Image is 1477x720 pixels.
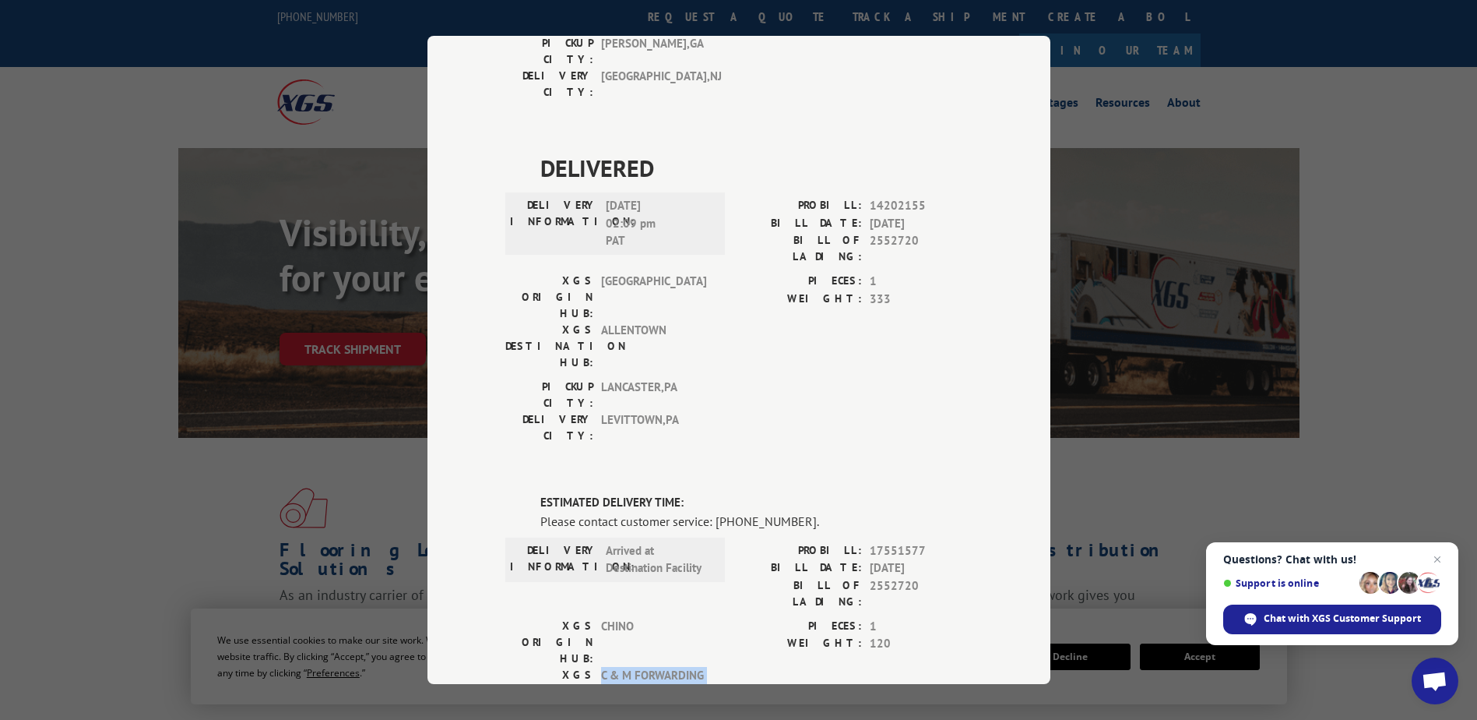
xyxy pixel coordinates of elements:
label: DELIVERY CITY: [505,68,593,101]
label: DELIVERY CITY: [505,411,593,444]
label: XGS DESTINATION HUB: [505,667,593,716]
label: XGS ORIGIN HUB: [505,273,593,322]
span: DELIVERED [540,150,972,185]
label: WEIGHT: [739,291,862,309]
span: 14202155 [870,197,972,215]
span: LANCASTER , PA [601,379,706,411]
label: WEIGHT: [739,635,862,653]
label: BILL DATE: [739,559,862,577]
label: ESTIMATED DELIVERY TIME: [540,494,972,512]
span: 17551577 [870,542,972,560]
span: 1 [870,618,972,636]
label: XGS DESTINATION HUB: [505,322,593,371]
span: [GEOGRAPHIC_DATA] [601,273,706,322]
span: LEVITTOWN , PA [601,411,706,444]
span: [DATE] 02:09 pm PAT [606,197,711,250]
label: BILL OF LADING: [739,232,862,265]
label: PICKUP CITY: [505,35,593,68]
span: Arrived at Destination Facility [606,542,711,577]
span: [DATE] [870,559,972,577]
span: Questions? Chat with us! [1223,553,1441,566]
span: Close chat [1428,550,1447,569]
span: [DATE] [870,215,972,233]
div: Open chat [1412,658,1458,704]
span: Support is online [1223,577,1354,589]
span: 1 [870,273,972,291]
span: Chat with XGS Customer Support [1264,612,1421,626]
span: 333 [870,291,972,309]
span: CHINO [601,618,706,667]
div: Chat with XGS Customer Support [1223,605,1441,634]
label: PICKUP CITY: [505,379,593,411]
span: [GEOGRAPHIC_DATA] , NJ [601,68,706,101]
span: 120 [870,635,972,653]
div: Please contact customer service: [PHONE_NUMBER]. [540,512,972,531]
span: C & M FORWARDING [601,667,706,716]
label: BILL OF LADING: [739,577,862,610]
label: DELIVERY INFORMATION: [510,197,598,250]
span: ALLENTOWN [601,322,706,371]
span: 2552720 [870,577,972,610]
span: [PERSON_NAME] , GA [601,35,706,68]
label: DELIVERY INFORMATION: [510,542,598,577]
label: PROBILL: [739,542,862,560]
span: 2552720 [870,232,972,265]
label: PIECES: [739,618,862,636]
label: XGS ORIGIN HUB: [505,618,593,667]
label: BILL DATE: [739,215,862,233]
label: PIECES: [739,273,862,291]
label: PROBILL: [739,197,862,215]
